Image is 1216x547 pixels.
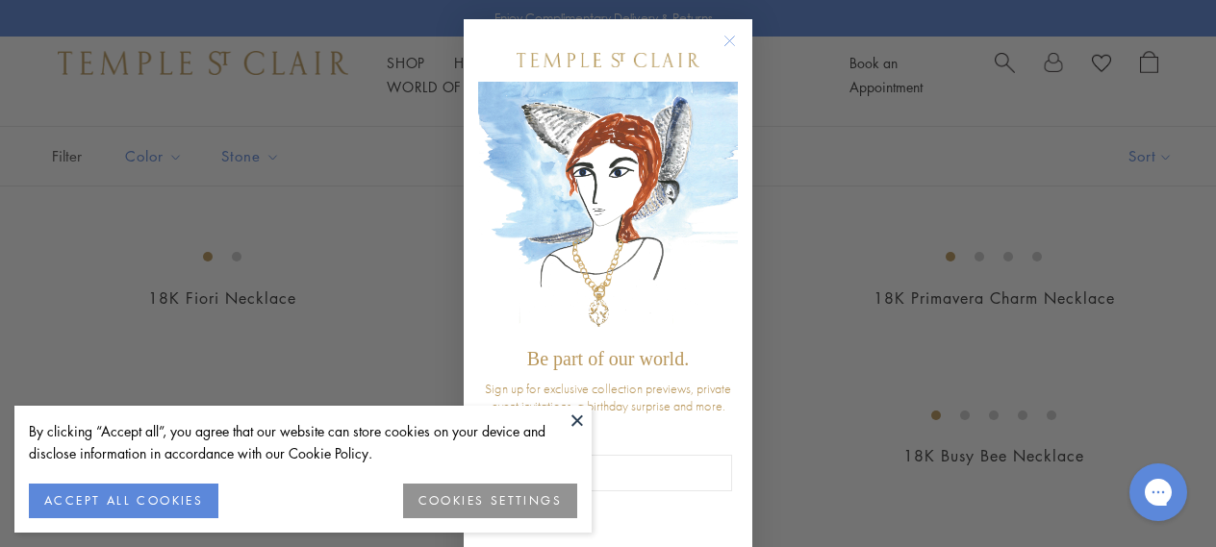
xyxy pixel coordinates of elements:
[727,38,751,62] button: Close dialog
[484,455,732,491] input: Email
[1120,457,1197,528] iframe: Gorgias live chat messenger
[403,484,577,518] button: COOKIES SETTINGS
[527,348,689,369] span: Be part of our world.
[485,380,731,414] span: Sign up for exclusive collection previews, private event invitations, a birthday surprise and more.
[517,53,699,67] img: Temple St. Clair
[478,82,738,338] img: c4a9eb12-d91a-4d4a-8ee0-386386f4f338.jpeg
[29,484,218,518] button: ACCEPT ALL COOKIES
[29,420,577,464] div: By clicking “Accept all”, you agree that our website can store cookies on your device and disclos...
